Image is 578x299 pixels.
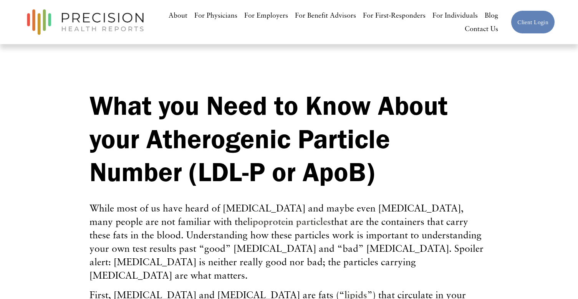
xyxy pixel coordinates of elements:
[194,8,237,22] a: For Physicians
[247,216,331,227] a: lipoprotein particles
[23,6,147,38] img: Precision Health Reports
[485,8,498,22] a: Blog
[295,8,356,22] a: For Benefit Advisors
[244,8,288,22] a: For Employers
[465,22,498,36] a: Contact Us
[540,262,578,299] iframe: Chat Widget
[432,8,478,22] a: For Individuals
[363,8,426,22] a: For First-Responders
[89,202,484,281] span: While most of us have heard of [MEDICAL_DATA] and maybe even [MEDICAL_DATA], many people are not ...
[169,8,187,22] a: About
[511,10,555,34] a: Client Login
[89,89,455,188] strong: What you Need to Know About your Atherogenic Particle Number (LDL-P or ApoB)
